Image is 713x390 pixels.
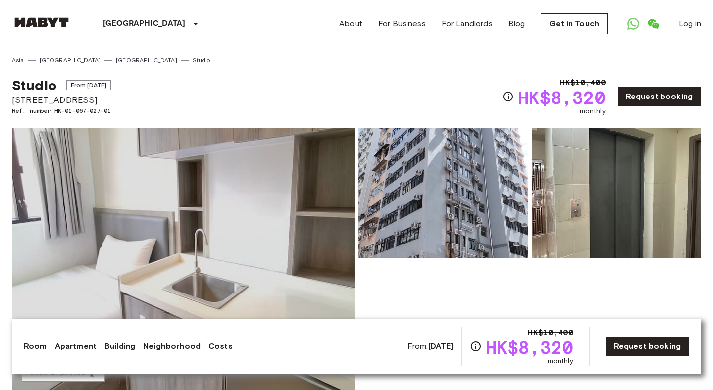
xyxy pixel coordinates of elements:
[509,18,525,30] a: Blog
[12,17,71,27] img: Habyt
[428,341,454,351] b: [DATE]
[12,56,24,65] a: Asia
[24,341,47,352] a: Room
[103,18,186,30] p: [GEOGRAPHIC_DATA]
[528,327,573,339] span: HK$10,400
[679,18,701,30] a: Log in
[193,56,210,65] a: Studio
[358,128,528,258] img: Picture of unit HK-01-067-027-01
[643,14,663,34] a: Open WeChat
[442,18,493,30] a: For Landlords
[407,341,454,352] span: From:
[486,339,573,356] span: HK$8,320
[12,106,111,115] span: Ref. number HK-01-067-027-01
[502,91,514,102] svg: Check cost overview for full price breakdown. Please note that discounts apply to new joiners onl...
[470,341,482,352] svg: Check cost overview for full price breakdown. Please note that discounts apply to new joiners onl...
[66,80,111,90] span: From [DATE]
[104,341,135,352] a: Building
[208,341,233,352] a: Costs
[55,341,97,352] a: Apartment
[580,106,606,116] span: monthly
[12,77,56,94] span: Studio
[606,336,689,357] a: Request booking
[143,341,201,352] a: Neighborhood
[560,77,605,89] span: HK$10,400
[378,18,426,30] a: For Business
[339,18,362,30] a: About
[12,94,111,106] span: [STREET_ADDRESS]
[541,13,608,34] a: Get in Touch
[623,14,643,34] a: Open WhatsApp
[532,128,701,258] img: Picture of unit HK-01-067-027-01
[518,89,606,106] span: HK$8,320
[40,56,101,65] a: [GEOGRAPHIC_DATA]
[617,86,701,107] a: Request booking
[548,356,573,366] span: monthly
[116,56,177,65] a: [GEOGRAPHIC_DATA]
